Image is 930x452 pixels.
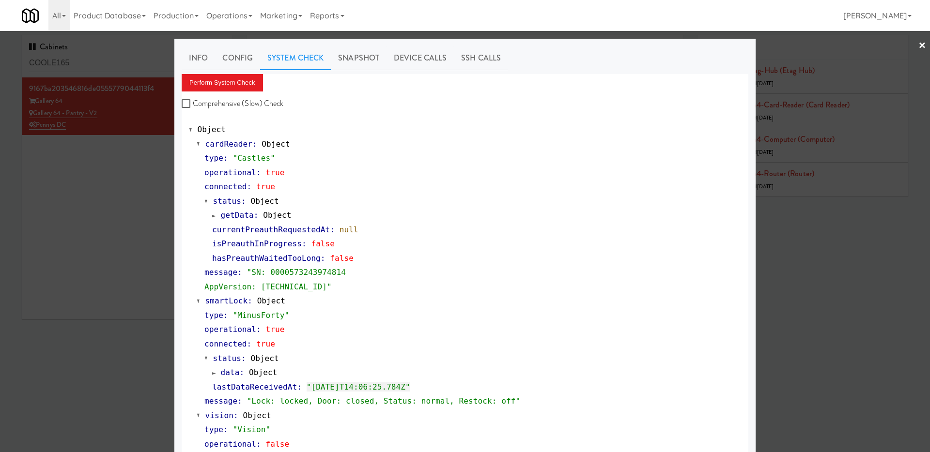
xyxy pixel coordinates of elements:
span: false [266,439,290,449]
a: System Check [260,46,331,70]
span: : [241,354,246,363]
span: status [213,196,241,206]
span: : [223,153,228,163]
span: : [256,325,261,334]
span: smartLock [205,296,248,305]
span: "MinusForty" [232,311,289,320]
label: Comprehensive (Slow) Check [182,96,284,111]
span: lastDataReceivedAt [212,382,297,392]
span: : [302,239,307,248]
a: × [918,31,926,61]
span: Object [250,354,279,363]
input: Comprehensive (Slow) Check [182,100,193,108]
span: "[DATE]T14:06:25.784Z" [307,382,410,392]
span: Object [243,411,271,420]
span: : [237,396,242,406]
span: : [241,196,246,206]
span: cardReader [205,139,252,149]
span: "Castles" [232,153,275,163]
a: Snapshot [331,46,387,70]
span: true [256,182,275,191]
span: type [204,425,223,434]
span: connected [204,182,247,191]
span: Object [250,196,279,206]
span: data [221,368,240,377]
span: false [330,254,354,263]
span: : [256,439,261,449]
span: "Lock: locked, Door: closed, Status: normal, Restock: off" [247,396,521,406]
img: Micromart [22,7,39,24]
span: true [266,168,285,177]
a: SSH Calls [454,46,508,70]
span: : [256,168,261,177]
span: null [340,225,358,234]
span: : [237,268,242,277]
span: : [247,339,252,348]
span: "SN: 0000573243974814 AppVersion: [TECHNICAL_ID]" [204,268,346,291]
span: message [204,268,237,277]
span: : [321,254,325,263]
span: vision [205,411,233,420]
button: Perform System Check [182,74,263,91]
span: type [204,153,223,163]
a: Device Calls [387,46,454,70]
span: : [223,311,228,320]
span: currentPreauthRequestedAt [212,225,330,234]
span: : [330,225,335,234]
span: : [297,382,302,392]
span: true [256,339,275,348]
span: connected [204,339,247,348]
span: Object [198,125,226,134]
span: Object [249,368,277,377]
span: Object [262,139,290,149]
span: false [311,239,335,248]
span: isPreauthInProgress [212,239,302,248]
span: operational [204,439,256,449]
span: : [233,411,238,420]
span: operational [204,325,256,334]
span: : [239,368,244,377]
a: Info [182,46,215,70]
span: hasPreauthWaitedTooLong [212,254,321,263]
span: operational [204,168,256,177]
span: getData [221,211,254,220]
span: message [204,396,237,406]
span: : [223,425,228,434]
span: type [204,311,223,320]
a: Config [215,46,260,70]
span: : [254,211,259,220]
span: : [248,296,252,305]
span: status [213,354,241,363]
span: : [247,182,252,191]
span: Object [257,296,285,305]
span: : [252,139,257,149]
span: "Vision" [232,425,270,434]
span: Object [263,211,291,220]
span: true [266,325,285,334]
